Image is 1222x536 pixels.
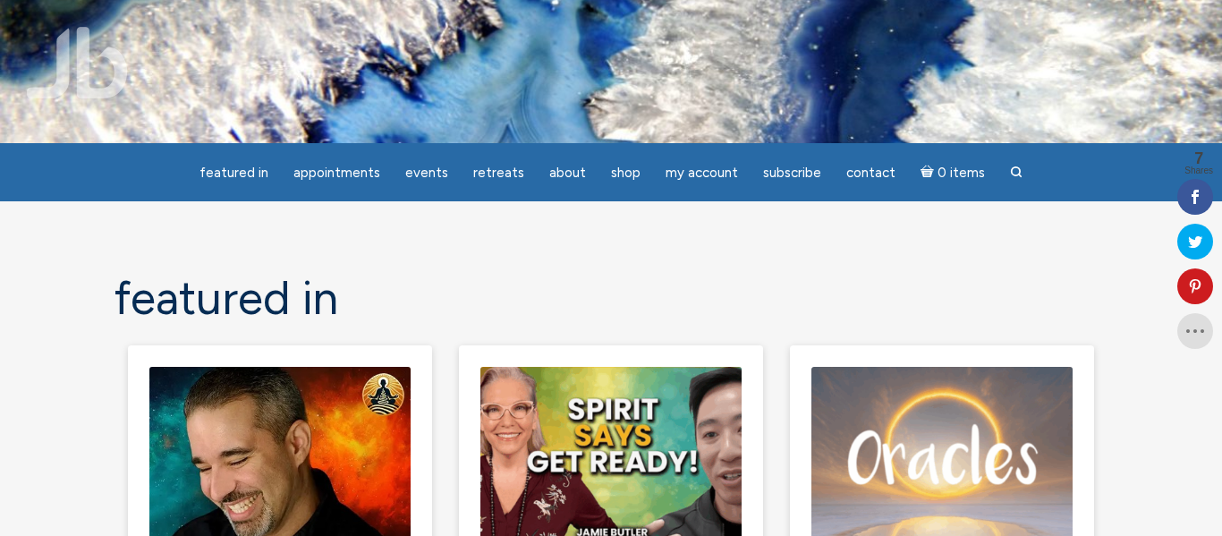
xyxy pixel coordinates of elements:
[763,165,821,181] span: Subscribe
[283,156,391,191] a: Appointments
[600,156,651,191] a: Shop
[115,273,1107,324] h1: featured in
[473,165,524,181] span: Retreats
[655,156,749,191] a: My Account
[921,165,938,181] i: Cart
[836,156,906,191] a: Contact
[539,156,597,191] a: About
[462,156,535,191] a: Retreats
[910,154,996,191] a: Cart0 items
[27,27,128,98] img: Jamie Butler. The Everyday Medium
[846,165,895,181] span: Contact
[666,165,738,181] span: My Account
[405,165,448,181] span: Events
[1184,150,1213,166] span: 7
[611,165,641,181] span: Shop
[938,166,985,180] span: 0 items
[189,156,279,191] a: featured in
[395,156,459,191] a: Events
[199,165,268,181] span: featured in
[293,165,380,181] span: Appointments
[549,165,586,181] span: About
[752,156,832,191] a: Subscribe
[1184,166,1213,175] span: Shares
